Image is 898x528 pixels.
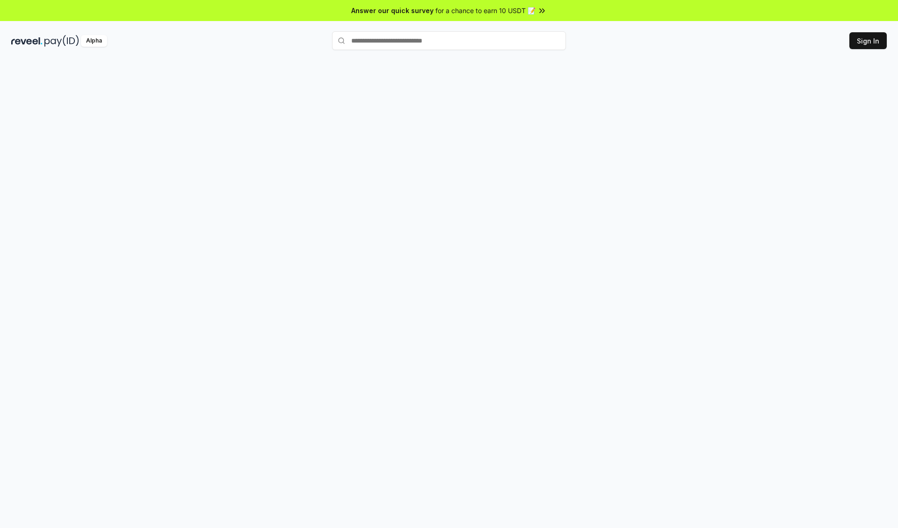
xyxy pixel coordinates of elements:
div: Alpha [81,35,107,47]
span: Answer our quick survey [351,6,434,15]
button: Sign In [849,32,887,49]
img: pay_id [44,35,79,47]
img: reveel_dark [11,35,43,47]
span: for a chance to earn 10 USDT 📝 [435,6,536,15]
